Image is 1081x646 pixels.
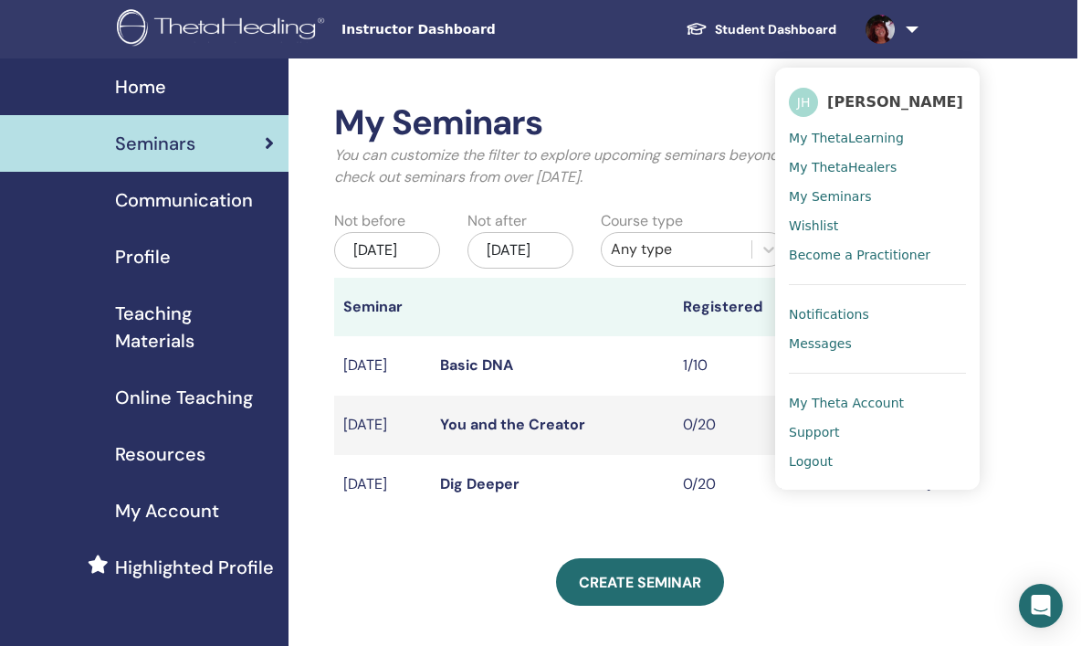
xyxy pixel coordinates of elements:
a: My Theta Account [789,388,966,418]
a: Create seminar [556,558,724,606]
span: Become a Practitioner [789,247,930,263]
a: Notifications [789,300,966,329]
a: Dig Deeper [440,474,520,493]
a: Student Dashboard [671,13,851,47]
label: Not before [334,210,405,232]
span: Instructor Dashboard [341,20,615,39]
span: My ThetaLearning [789,130,904,146]
a: Messages [789,329,966,358]
td: [DATE] [334,455,431,514]
a: Support [789,418,966,447]
span: My Account [115,497,219,524]
div: [DATE] [334,232,440,269]
a: My ThetaLearning [789,123,966,153]
span: Resources [115,440,205,468]
a: You and the Creator [440,415,585,434]
a: JH[PERSON_NAME] [789,81,966,123]
span: Teaching Materials [115,300,274,355]
span: Highlighted Profile [115,554,274,581]
label: Not after [467,210,527,232]
span: JH [789,88,818,117]
div: [DATE] [467,232,573,269]
a: Become a Practitioner [789,240,966,270]
th: Registered [674,278,771,336]
span: Notifications [789,306,869,323]
label: Course type [601,210,683,232]
span: Profile [115,243,171,270]
th: Seminar [334,278,431,336]
span: My Seminars [789,188,871,205]
td: 0/20 [674,455,771,514]
img: graduation-cap-white.svg [686,21,708,37]
span: Wishlist [789,217,838,234]
a: My Seminars [789,182,966,211]
span: Home [115,73,166,101]
span: Messages [789,335,852,352]
th: Status [771,278,918,336]
td: Active Published [771,396,918,455]
div: Open Intercom Messenger [1019,584,1063,628]
span: Online Teaching [115,384,253,411]
td: [DATE] [334,336,431,396]
span: Create seminar [579,573,701,592]
p: You can customize the filter to explore upcoming seminars beyond the next 3 months or check out s... [334,144,946,188]
span: Seminars [115,130,195,157]
h2: My Seminars [334,102,946,144]
a: Basic DNA [440,355,513,375]
span: My Theta Account [789,395,904,411]
span: My ThetaHealers [789,159,897,175]
img: default.jpg [866,15,895,44]
span: Support [789,424,839,440]
td: Active Published [771,455,918,514]
a: Logout [789,447,966,476]
td: [DATE] [334,396,431,455]
div: Any type [611,238,742,260]
span: [PERSON_NAME] [827,92,963,111]
td: Active Published [771,336,918,396]
a: Wishlist [789,211,966,240]
td: 0/20 [674,396,771,455]
span: Logout [789,453,833,470]
a: My ThetaHealers [789,153,966,182]
img: logo.png [117,9,331,50]
td: 1/10 [674,336,771,396]
span: Communication [115,186,253,214]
